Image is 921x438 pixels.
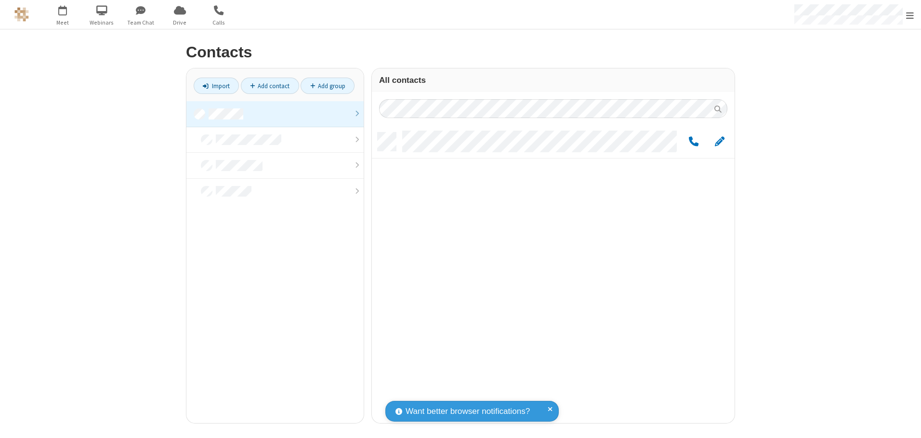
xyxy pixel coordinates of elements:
h2: Contacts [186,44,735,61]
span: Webinars [84,18,120,27]
div: grid [372,125,735,423]
button: Call by phone [684,136,703,148]
img: QA Selenium DO NOT DELETE OR CHANGE [14,7,29,22]
a: Add contact [241,78,299,94]
a: Add group [301,78,355,94]
span: Drive [162,18,198,27]
span: Calls [201,18,237,27]
span: Team Chat [123,18,159,27]
span: Meet [45,18,81,27]
span: Want better browser notifications? [406,405,530,418]
button: Edit [710,136,729,148]
a: Import [194,78,239,94]
h3: All contacts [379,76,727,85]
